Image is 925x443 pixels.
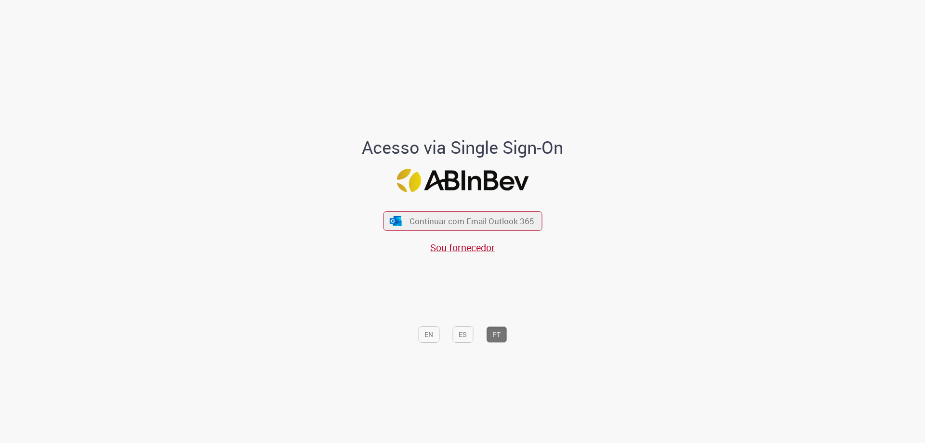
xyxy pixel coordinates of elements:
h1: Acesso via Single Sign-On [329,138,596,157]
button: PT [486,326,507,343]
button: EN [418,326,439,343]
span: Continuar com Email Outlook 365 [410,215,534,227]
a: Sou fornecedor [430,241,495,254]
button: ES [452,326,473,343]
img: ícone Azure/Microsoft 360 [389,216,403,226]
button: ícone Azure/Microsoft 360 Continuar com Email Outlook 365 [383,211,542,231]
img: Logo ABInBev [396,169,529,192]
